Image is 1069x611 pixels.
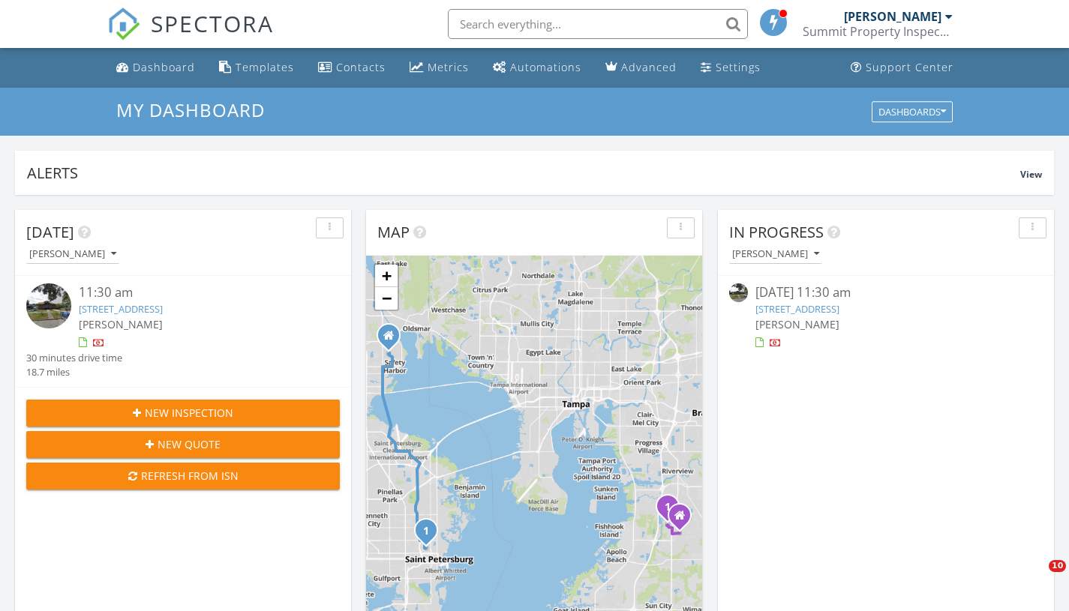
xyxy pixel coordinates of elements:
span: New Inspection [145,405,233,421]
a: Zoom in [375,265,398,287]
div: Advanced [621,60,677,74]
a: Support Center [845,54,959,82]
img: streetview [26,283,71,328]
div: [PERSON_NAME] [29,249,116,259]
div: 2207 Hampstead Court, Safety Harbor FL 34695 [389,335,398,344]
span: [PERSON_NAME] [79,317,163,331]
img: The Best Home Inspection Software - Spectora [107,7,140,40]
button: New Quote [26,431,340,458]
div: Settings [716,60,761,74]
span: [DATE] [26,222,74,242]
div: Templates [236,60,294,74]
a: Zoom out [375,287,398,310]
iframe: Intercom live chat [1018,560,1054,596]
a: Templates [213,54,300,82]
div: Alerts [27,163,1020,183]
img: streetview [729,283,748,302]
div: Contacts [336,60,386,74]
span: 10 [1049,560,1066,572]
div: Refresh from ISN [38,468,328,484]
div: [PERSON_NAME] [844,9,941,24]
button: [PERSON_NAME] [729,244,822,265]
a: Contacts [312,54,392,82]
a: Metrics [404,54,475,82]
div: Automations [510,60,581,74]
a: 11:30 am [STREET_ADDRESS] [PERSON_NAME] 30 minutes drive time 18.7 miles [26,283,340,379]
button: Refresh from ISN [26,463,340,490]
button: [PERSON_NAME] [26,244,119,265]
span: My Dashboard [116,97,265,122]
i: 1 [665,502,671,513]
div: 18.7 miles [26,365,122,379]
a: Automations (Basic) [487,54,587,82]
span: SPECTORA [151,7,274,39]
input: Search everything... [448,9,748,39]
i: 1 [423,526,429,537]
div: 1100 14th St N, St. Petersburg, FL 33705 [426,530,435,539]
button: New Inspection [26,400,340,427]
span: View [1020,168,1042,181]
div: 10212 Holland Rd, RIVERVIEW, FL 33578 [668,506,677,515]
span: [PERSON_NAME] [755,317,839,331]
a: Dashboard [110,54,201,82]
div: Support Center [866,60,953,74]
a: [DATE] 11:30 am [STREET_ADDRESS] [PERSON_NAME] [729,283,1043,350]
div: Summit Property Inspections Inc [803,24,953,39]
div: [PERSON_NAME] [732,249,819,259]
a: [STREET_ADDRESS] [755,302,839,316]
a: SPECTORA [107,20,274,52]
div: Metrics [428,60,469,74]
span: New Quote [158,436,221,452]
span: In Progress [729,222,824,242]
a: Advanced [599,54,683,82]
span: Map [377,222,410,242]
a: Settings [695,54,767,82]
div: 12950 TRADE PORT PL, Riverview FL 33579 [680,515,689,524]
div: 30 minutes drive time [26,351,122,365]
button: Dashboards [872,101,953,122]
div: 11:30 am [79,283,314,302]
div: Dashboard [133,60,195,74]
div: Dashboards [878,106,946,117]
div: [DATE] 11:30 am [755,283,1016,302]
a: [STREET_ADDRESS] [79,302,163,316]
